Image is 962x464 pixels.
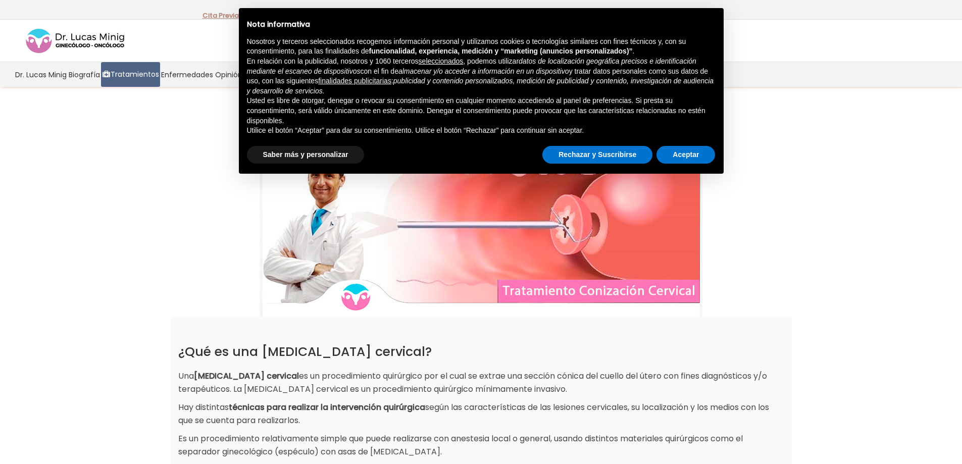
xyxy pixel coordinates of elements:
[68,62,101,87] a: Biografía
[111,69,159,80] span: Tratamientos
[178,344,784,359] h2: ¿Qué es una [MEDICAL_DATA] cervical?
[247,57,716,96] p: En relación con la publicidad, nosotros y 1060 terceros , podemos utilizar con el fin de y tratar...
[202,11,239,20] a: Cita Previa
[419,57,464,67] button: seleccionados
[542,146,652,164] button: Rechazar y Suscribirse
[178,370,784,396] p: Una es un procedimiento quirúrgico por el cual se extrae una sección cónica del cuello del útero ...
[247,126,716,136] p: Utilice el botón “Aceptar” para dar su consentimiento. Utilice el botón “Rechazar” para continuar...
[247,20,716,29] h2: Nota informativa
[260,145,702,317] img: Conizacion Cervical Tratamiento Dr Lucas Minig
[15,69,67,80] span: Dr. Lucas Minig
[214,62,243,87] a: Opinión
[160,62,214,87] a: Enfermedades
[398,67,569,75] em: almacenar y/o acceder a información en un dispositivo
[247,77,714,95] em: publicidad y contenido personalizados, medición de publicidad y contenido, investigación de audie...
[215,69,242,80] span: Opinión
[101,62,160,87] a: Tratamientos
[178,432,784,458] p: Es un procedimiento relativamente simple que puede realizarse con anestesia local o general, usan...
[178,401,784,427] p: Hay distintas según las características de las lesiones cervicales, su localización y los medios ...
[656,146,715,164] button: Aceptar
[202,9,242,22] p: -
[369,47,633,55] strong: funcionalidad, experiencia, medición y “marketing (anuncios personalizados)”
[247,57,696,75] em: datos de localización geográfica precisos e identificación mediante el escaneo de dispositivos
[14,62,68,87] a: Dr. Lucas Minig
[247,96,716,126] p: Usted es libre de otorgar, denegar o revocar su consentimiento en cualquier momento accediendo al...
[247,146,365,164] button: Saber más y personalizar
[229,401,425,413] strong: técnicas para realizar la intervención quirúrgica
[318,76,391,86] button: finalidades publicitarias
[69,69,100,80] span: Biografía
[194,370,299,382] strong: [MEDICAL_DATA] cervical
[161,69,213,80] span: Enfermedades
[247,37,716,57] p: Nosotros y terceros seleccionados recogemos información personal y utilizamos cookies o tecnologí...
